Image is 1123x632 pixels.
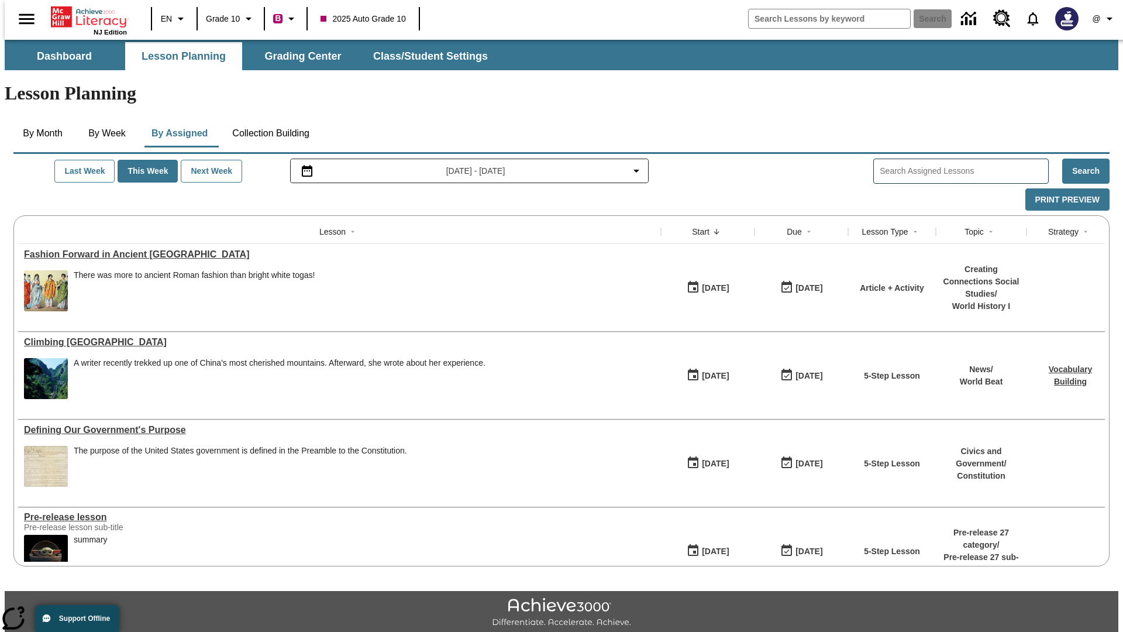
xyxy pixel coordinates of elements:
[74,535,108,545] div: summary
[161,13,172,25] span: EN
[54,160,115,183] button: Last Week
[5,42,498,70] div: SubNavbar
[964,226,984,238] div: Topic
[1062,159,1110,184] button: Search
[683,540,733,562] button: 01/22/25: First time the lesson was available
[319,226,346,238] div: Lesson
[683,277,733,299] button: 09/08/25: First time the lesson was available
[862,226,908,238] div: Lesson Type
[74,270,315,280] div: There was more to ancient Roman fashion than bright white togas!
[201,8,260,29] button: Grade: Grade 10, Select a grade
[860,282,924,294] p: Article + Activity
[942,445,1021,470] p: Civics and Government /
[492,598,631,628] img: Achieve3000 Differentiate Accelerate Achieve
[24,249,655,260] div: Fashion Forward in Ancient Rome
[1048,226,1079,238] div: Strategy
[1018,4,1048,34] a: Notifications
[954,3,986,35] a: Data Center
[787,226,802,238] div: Due
[864,458,920,470] p: 5-Step Lesson
[776,365,826,387] button: 06/30/26: Last day the lesson can be accessed
[51,4,127,36] div: Home
[74,535,108,576] div: summary
[275,11,281,26] span: B
[795,456,822,471] div: [DATE]
[702,369,729,383] div: [DATE]
[960,376,1003,388] p: World Beat
[702,281,729,296] div: [DATE]
[24,358,68,399] img: 6000 stone steps to climb Mount Tai in Chinese countryside
[223,119,319,147] button: Collection Building
[629,164,643,178] svg: Collapse Date Range Filter
[9,2,44,36] button: Open side menu
[683,452,733,475] button: 07/01/25: First time the lesson was available
[5,83,1118,104] h1: Lesson Planning
[776,277,826,299] button: 09/08/25: Last day the lesson can be accessed
[709,225,724,239] button: Sort
[94,29,127,36] span: NJ Edition
[908,225,922,239] button: Sort
[776,540,826,562] button: 01/25/26: Last day the lesson can be accessed
[74,358,485,399] div: A writer recently trekked up one of China's most cherished mountains. Afterward, she wrote about ...
[702,544,729,559] div: [DATE]
[364,42,497,70] button: Class/Student Settings
[13,119,72,147] button: By Month
[24,512,655,523] div: Pre-release lesson
[74,270,315,311] div: There was more to ancient Roman fashion than bright white togas!
[446,165,505,177] span: [DATE] - [DATE]
[880,163,1048,180] input: Search Assigned Lessons
[802,225,816,239] button: Sort
[35,605,119,632] button: Support Offline
[51,5,127,29] a: Home
[24,270,68,311] img: Illustration showing ancient Roman women wearing clothing in different styles and colors
[776,452,826,475] button: 03/31/26: Last day the lesson can be accessed
[1055,7,1079,30] img: Avatar
[24,249,655,260] a: Fashion Forward in Ancient Rome, Lessons
[795,369,822,383] div: [DATE]
[1048,4,1086,34] button: Select a new avatar
[960,363,1003,376] p: News /
[6,42,123,70] button: Dashboard
[24,535,68,576] img: hero alt text
[24,337,655,348] a: Climbing Mount Tai, Lessons
[942,263,1021,300] p: Creating Connections Social Studies /
[321,13,405,25] span: 2025 Auto Grade 10
[118,160,178,183] button: This Week
[244,42,361,70] button: Grading Center
[295,164,644,178] button: Select the date range menu item
[1049,365,1092,386] a: Vocabulary Building
[24,446,68,487] img: This historic document written in calligraphic script on aged parchment, is the Preamble of the C...
[864,545,920,558] p: 5-Step Lesson
[346,225,360,239] button: Sort
[1086,8,1123,29] button: Profile/Settings
[795,281,822,296] div: [DATE]
[1025,188,1110,211] button: Print Preview
[795,544,822,559] div: [DATE]
[749,9,910,28] input: search field
[683,365,733,387] button: 07/22/25: First time the lesson was available
[156,8,193,29] button: Language: EN, Select a language
[942,470,1021,482] p: Constitution
[74,446,407,487] div: The purpose of the United States government is defined in the Preamble to the Constitution.
[1092,13,1100,25] span: @
[142,119,217,147] button: By Assigned
[986,3,1018,35] a: Resource Center, Will open in new tab
[942,300,1021,312] p: World History I
[125,42,242,70] button: Lesson Planning
[74,358,485,368] div: A writer recently trekked up one of China's most cherished mountains. Afterward, she wrote about ...
[24,337,655,348] div: Climbing Mount Tai
[74,446,407,456] div: The purpose of the United States government is defined in the Preamble to the Constitution.
[24,425,655,435] div: Defining Our Government's Purpose
[864,370,920,382] p: 5-Step Lesson
[24,523,199,532] div: Pre-release lesson sub-title
[942,551,1021,576] p: Pre-release 27 sub-category
[59,614,110,623] span: Support Offline
[181,160,242,183] button: Next Week
[268,8,303,29] button: Boost Class color is violet red. Change class color
[702,456,729,471] div: [DATE]
[24,512,655,523] a: Pre-release lesson, Lessons
[78,119,136,147] button: By Week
